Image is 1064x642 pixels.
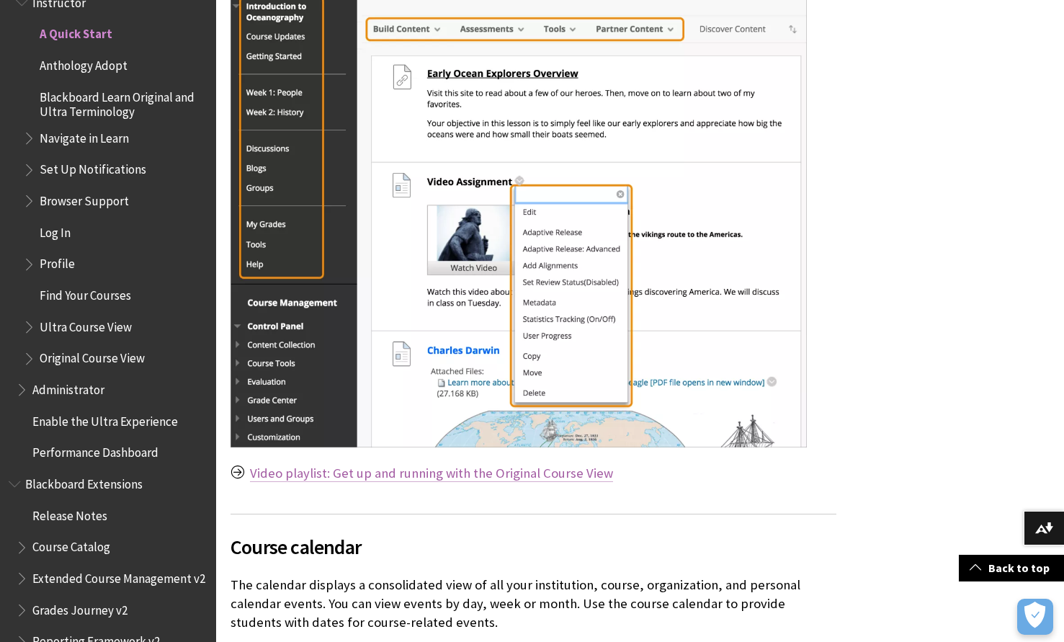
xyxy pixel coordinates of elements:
button: فتح التفضيلات [1017,599,1053,635]
span: Release Notes [32,504,107,523]
span: Browser Support [40,189,129,208]
a: Video playlist: Get up and running with the Original Course View [250,465,613,482]
span: Blackboard Learn Original and Ultra Terminology [40,85,206,119]
span: Grades Journey v2 [32,598,128,618]
span: Enable the Ultra Experience [32,409,178,429]
span: Find Your Courses [40,283,131,303]
a: Back to top [959,555,1064,581]
span: A Quick Start [40,22,112,42]
span: Course calendar [231,532,836,562]
span: Set Up Notifications [40,158,146,177]
span: Performance Dashboard [32,441,158,460]
span: Original Course View [40,347,145,366]
span: Blackboard Extensions [25,472,143,491]
span: Navigate in Learn [40,126,129,146]
span: Anthology Adopt [40,53,128,73]
span: Course Catalog [32,535,110,555]
span: Profile [40,252,75,272]
span: Ultra Course View [40,315,132,334]
p: The calendar displays a consolidated view of all your institution, course, organization, and pers... [231,576,836,633]
span: Administrator [32,378,104,397]
span: Log In [40,220,71,240]
span: Extended Course Management v2 [32,566,205,586]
